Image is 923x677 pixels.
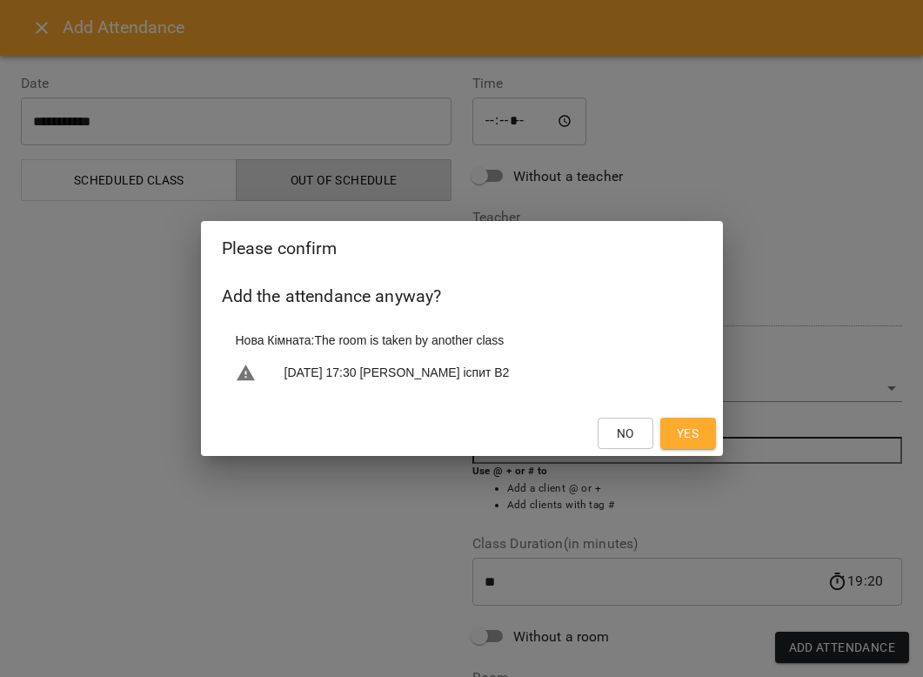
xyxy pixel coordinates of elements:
button: Yes [660,418,716,449]
span: No [617,423,634,444]
h2: Please confirm [222,235,702,262]
li: Нова Кімната : The room is taken by another class [222,325,702,356]
span: Yes [677,423,699,444]
li: [DATE] 17:30 [PERSON_NAME] іспит В2 [222,356,702,391]
button: No [598,418,653,449]
h6: Add the attendance anyway? [222,283,702,310]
